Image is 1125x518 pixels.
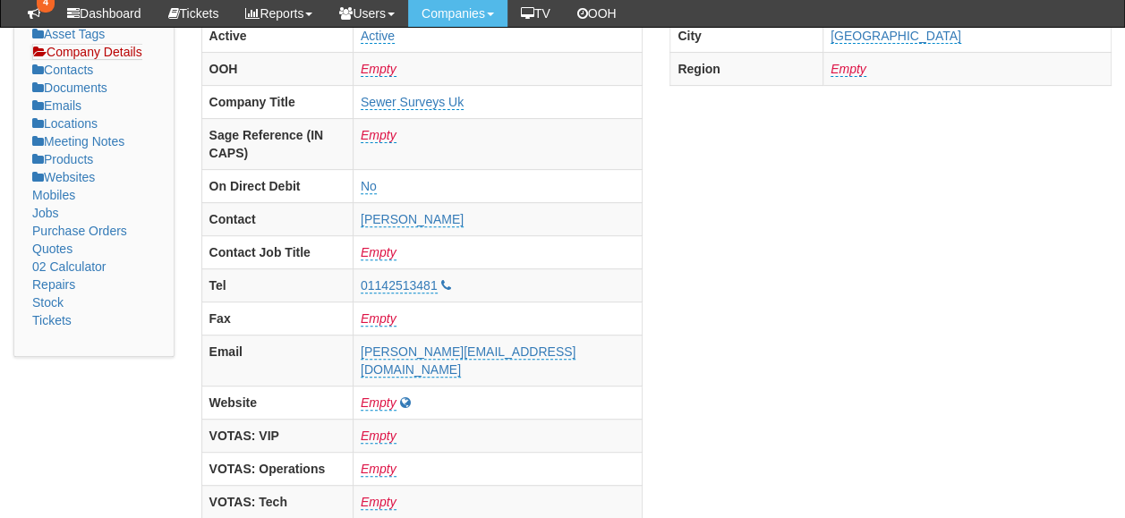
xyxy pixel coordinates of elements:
[32,81,107,95] a: Documents
[201,452,353,485] th: VOTAS: Operations
[201,235,353,268] th: Contact Job Title
[32,277,75,292] a: Repairs
[32,206,59,220] a: Jobs
[361,395,396,411] a: Empty
[670,19,823,52] th: City
[201,301,353,335] th: Fax
[361,278,438,293] a: 01142513481
[32,134,124,149] a: Meeting Notes
[201,19,353,52] th: Active
[361,62,396,77] a: Empty
[32,98,81,113] a: Emails
[201,268,353,301] th: Tel
[201,335,353,386] th: Email
[201,118,353,169] th: Sage Reference (IN CAPS)
[361,462,396,477] a: Empty
[32,295,64,310] a: Stock
[361,311,396,327] a: Empty
[32,44,142,60] a: Company Details
[32,63,93,77] a: Contacts
[361,212,464,227] a: [PERSON_NAME]
[201,386,353,419] th: Website
[361,29,395,44] a: Active
[201,202,353,235] th: Contact
[831,29,961,44] a: [GEOGRAPHIC_DATA]
[201,85,353,118] th: Company Title
[32,152,93,166] a: Products
[32,224,127,238] a: Purchase Orders
[32,188,75,202] a: Mobiles
[361,128,396,143] a: Empty
[201,52,353,85] th: OOH
[670,52,823,85] th: Region
[361,344,575,378] a: [PERSON_NAME][EMAIL_ADDRESS][DOMAIN_NAME]
[361,245,396,260] a: Empty
[201,419,353,452] th: VOTAS: VIP
[201,169,353,202] th: On Direct Debit
[32,27,105,41] a: Asset Tags
[361,179,377,194] a: No
[831,62,866,77] a: Empty
[32,170,95,184] a: Websites
[361,95,464,110] a: Sewer Surveys Uk
[32,313,72,327] a: Tickets
[32,242,72,256] a: Quotes
[361,429,396,444] a: Empty
[32,259,107,274] a: 02 Calculator
[32,116,98,131] a: Locations
[201,485,353,518] th: VOTAS: Tech
[361,495,396,510] a: Empty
